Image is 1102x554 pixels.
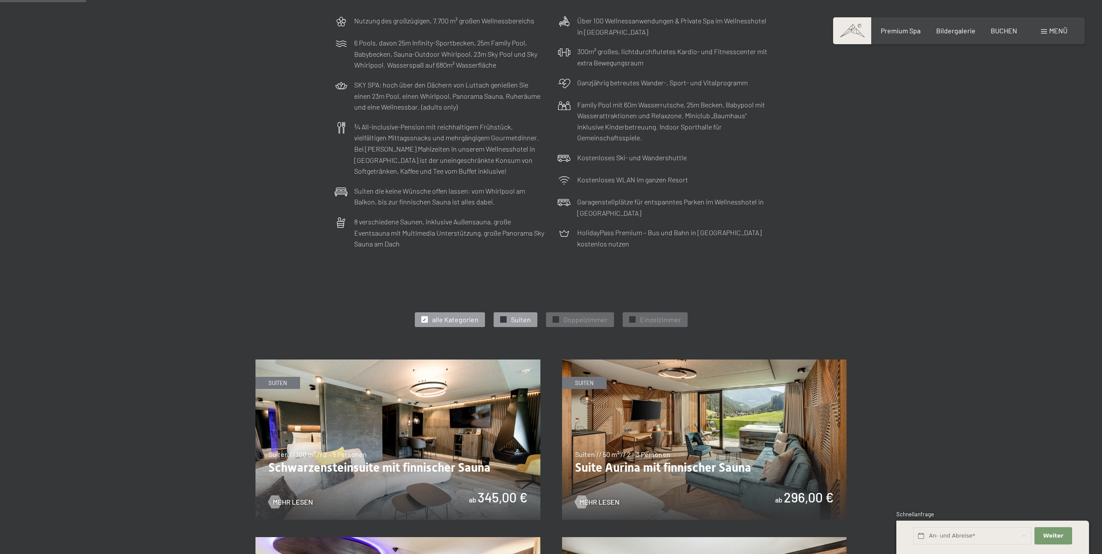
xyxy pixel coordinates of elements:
p: Garagenstellplätze für entspanntes Parken im Wellnesshotel in [GEOGRAPHIC_DATA] [577,196,768,218]
p: Ganzjährig betreutes Wander-, Sport- und Vitalprogramm [577,77,748,88]
a: Mehr Lesen [268,497,313,507]
a: Schwarzensteinsuite mit finnischer Sauna [255,360,540,365]
a: Chaletsuite mit Bio-Sauna [562,538,847,543]
span: alle Kategorien [432,315,478,324]
span: ✓ [554,317,557,323]
p: ¾ All-inclusive-Pension mit reichhaltigem Frühstück, vielfältigen Mittagssnacks und mehrgängigem ... [354,121,545,177]
span: ✓ [423,317,426,323]
span: Einzelzimmer [640,315,681,324]
span: Suiten [511,315,531,324]
p: 8 verschiedene Saunen, inklusive Außensauna, große Eventsauna mit Multimedia Unterstützung, große... [354,216,545,249]
span: Doppelzimmer [563,315,608,324]
p: Kostenloses Ski- und Wandershuttle [577,152,687,163]
span: ✓ [501,317,505,323]
img: Suite Aurina mit finnischer Sauna [562,360,847,520]
span: Schnellanfrage [896,511,934,518]
p: 300m² großes, lichtdurchflutetes Kardio- und Fitnesscenter mit extra Bewegungsraum [577,46,768,68]
span: Mehr Lesen [579,497,620,507]
p: 6 Pools, davon 25m Infinity-Sportbecken, 25m Family Pool, Babybecken, Sauna-Outdoor Whirlpool, 23... [354,37,545,71]
a: BUCHEN [991,26,1017,35]
button: Weiter [1034,527,1072,545]
a: Suite Aurina mit finnischer Sauna [562,360,847,365]
a: Mehr Lesen [575,497,620,507]
span: Menü [1049,26,1067,35]
img: Schwarzensteinsuite mit finnischer Sauna [255,360,540,520]
p: HolidayPass Premium – Bus und Bahn in [GEOGRAPHIC_DATA] kostenlos nutzen [577,227,768,249]
p: Family Pool mit 60m Wasserrutsche, 25m Becken, Babypool mit Wasserattraktionen und Relaxzone. Min... [577,99,768,143]
a: Premium Spa [881,26,921,35]
p: Nutzung des großzügigen, 7.700 m² großen Wellnessbereichs [354,15,534,26]
span: ✓ [630,317,634,323]
a: Bildergalerie [936,26,976,35]
p: SKY SPA: hoch über den Dächern von Luttach genießen Sie einen 23m Pool, einen Whirlpool, Panorama... [354,79,545,113]
span: Weiter [1043,532,1063,540]
span: Mehr Lesen [273,497,313,507]
p: Kostenloses WLAN im ganzen Resort [577,174,688,185]
p: Über 100 Wellnessanwendungen & Private Spa im Wellnesshotel in [GEOGRAPHIC_DATA] [577,15,768,37]
p: Suiten die keine Wünsche offen lassen: vom Whirlpool am Balkon, bis zur finnischen Sauna ist alle... [354,185,545,207]
a: Romantic Suite mit Bio-Sauna [255,538,540,543]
